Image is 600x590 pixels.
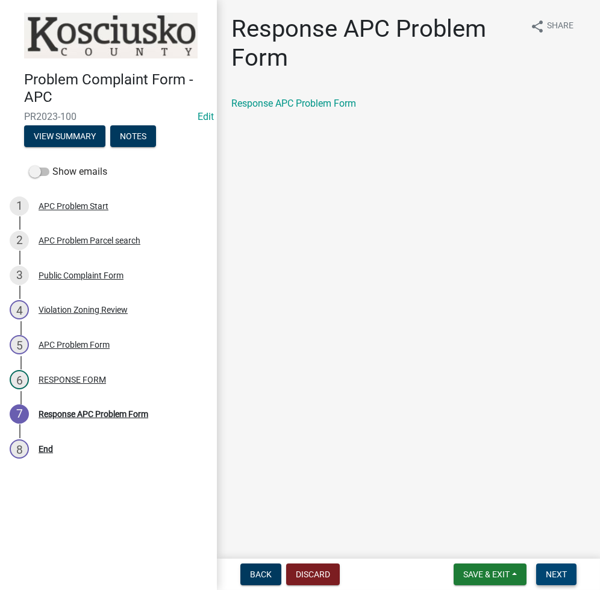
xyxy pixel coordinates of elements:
button: Notes [110,125,156,147]
div: RESPONSE FORM [39,375,106,384]
div: Response APC Problem Form [39,410,148,418]
button: Save & Exit [454,563,527,585]
button: View Summary [24,125,105,147]
i: share [530,19,545,34]
h4: Problem Complaint Form - APC [24,71,207,106]
a: Edit [198,111,214,122]
div: APC Problem Start [39,202,108,210]
button: Next [536,563,577,585]
div: 4 [10,300,29,319]
span: Save & Exit [463,570,510,579]
wm-modal-confirm: Edit Application Number [198,111,214,122]
span: Share [547,19,573,34]
img: Kosciusko County, Indiana [24,13,198,58]
wm-modal-confirm: Notes [110,132,156,142]
wm-modal-confirm: Summary [24,132,105,142]
div: 5 [10,335,29,354]
span: Back [250,570,272,579]
div: 8 [10,439,29,459]
span: Next [546,570,567,579]
div: 1 [10,196,29,216]
div: 3 [10,266,29,285]
button: Back [240,563,281,585]
div: Public Complaint Form [39,271,123,280]
div: Violation Zoning Review [39,306,128,314]
div: 7 [10,404,29,424]
div: APC Problem Parcel search [39,236,140,245]
button: Discard [286,563,340,585]
a: Response APC Problem Form [231,98,356,109]
h1: Response APC Problem Form [231,14,520,72]
button: shareShare [520,14,583,38]
div: 2 [10,231,29,250]
div: APC Problem Form [39,341,110,349]
div: 6 [10,370,29,389]
div: End [39,445,53,453]
span: PR2023-100 [24,111,193,122]
label: Show emails [29,165,107,179]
